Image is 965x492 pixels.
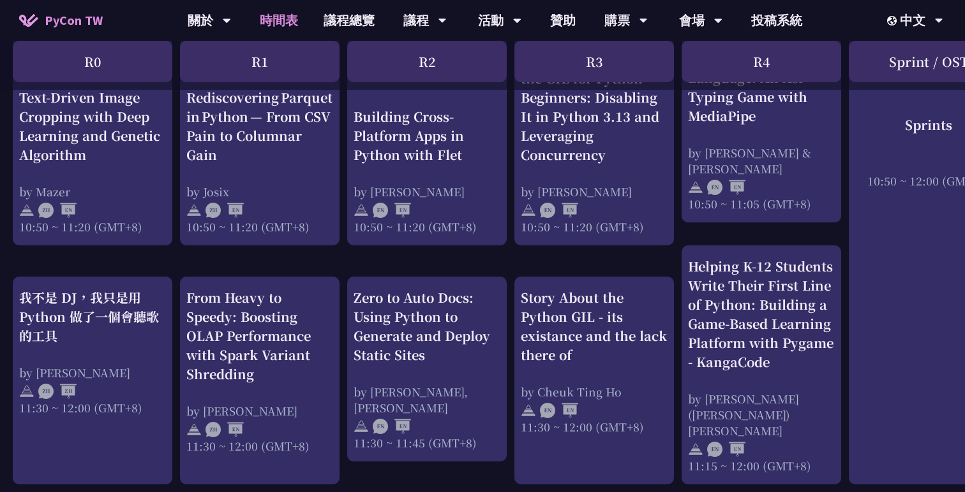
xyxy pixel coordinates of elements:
img: ZHEN.371966e.svg [206,203,244,218]
a: Story About the Python GIL - its existance and the lack there of by Cheuk Ting Ho 11:30 ~ 12:00 (... [521,288,668,474]
a: Text-Driven Image Cropping with Deep Learning and Genetic Algorithm by Mazer 10:50 ~ 11:20 (GMT+8) [19,49,166,235]
div: by Cheuk Ting Ho [521,384,668,400]
img: ENEN.5a408d1.svg [540,203,578,218]
div: 10:50 ~ 11:20 (GMT+8) [354,219,500,235]
a: From Heavy to Speedy: Boosting OLAP Performance with Spark Variant Shredding by [PERSON_NAME] 11:... [186,288,333,474]
img: svg+xml;base64,PHN2ZyB4bWxucz0iaHR0cDovL3d3dy53My5vcmcvMjAwMC9zdmciIHdpZHRoPSIyNCIgaGVpZ2h0PSIyNC... [19,203,34,218]
div: 10:50 ~ 11:05 (GMT+8) [688,196,835,212]
div: by [PERSON_NAME] & [PERSON_NAME] [688,145,835,177]
img: svg+xml;base64,PHN2ZyB4bWxucz0iaHR0cDovL3d3dy53My5vcmcvMjAwMC9zdmciIHdpZHRoPSIyNCIgaGVpZ2h0PSIyNC... [186,422,202,437]
div: R3 [514,41,674,82]
img: ENEN.5a408d1.svg [540,403,578,418]
a: 我不是 DJ，我只是用 Python 做了一個會聽歌的工具 by [PERSON_NAME] 11:30 ~ 12:00 (GMT+8) [19,288,166,474]
div: R0 [13,41,172,82]
div: 11:30 ~ 11:45 (GMT+8) [354,435,500,451]
img: Home icon of PyCon TW 2025 [19,14,38,27]
img: ZHEN.371966e.svg [206,422,244,437]
img: ENEN.5a408d1.svg [707,180,745,195]
img: svg+xml;base64,PHN2ZyB4bWxucz0iaHR0cDovL3d3dy53My5vcmcvMjAwMC9zdmciIHdpZHRoPSIyNCIgaGVpZ2h0PSIyNC... [688,442,703,457]
a: Building Cross-Platform Apps in Python with Flet by [PERSON_NAME] 10:50 ~ 11:20 (GMT+8) [354,49,500,235]
img: ENEN.5a408d1.svg [373,203,411,218]
img: svg+xml;base64,PHN2ZyB4bWxucz0iaHR0cDovL3d3dy53My5vcmcvMjAwMC9zdmciIHdpZHRoPSIyNCIgaGVpZ2h0PSIyNC... [521,403,536,418]
a: Helping K-12 Students Write Their First Line of Python: Building a Game-Based Learning Platform w... [688,257,835,474]
div: 11:30 ~ 12:00 (GMT+8) [521,419,668,435]
img: ZHEN.371966e.svg [38,203,77,218]
div: R1 [180,41,340,82]
div: Story About the Python GIL - its existance and the lack there of [521,288,668,365]
div: 11:30 ~ 12:00 (GMT+8) [186,438,333,454]
div: Rediscovering Parquet in Python — From CSV Pain to Columnar Gain [186,88,333,164]
div: by [PERSON_NAME] ([PERSON_NAME]) [PERSON_NAME] [688,391,835,438]
img: Locale Icon [887,16,900,25]
a: Spell it with Sign Language: An Asl Typing Game with MediaPipe by [PERSON_NAME] & [PERSON_NAME] 1... [688,49,835,212]
img: svg+xml;base64,PHN2ZyB4bWxucz0iaHR0cDovL3d3dy53My5vcmcvMjAwMC9zdmciIHdpZHRoPSIyNCIgaGVpZ2h0PSIyNC... [521,203,536,218]
img: svg+xml;base64,PHN2ZyB4bWxucz0iaHR0cDovL3d3dy53My5vcmcvMjAwMC9zdmciIHdpZHRoPSIyNCIgaGVpZ2h0PSIyNC... [354,203,369,218]
span: PyCon TW [45,11,103,30]
div: by [PERSON_NAME] [521,184,668,199]
img: ENEN.5a408d1.svg [373,419,411,434]
a: An Introduction to the GIL for Python Beginners: Disabling It in Python 3.13 and Leveraging Concu... [521,49,668,235]
div: Zero to Auto Docs: Using Python to Generate and Deploy Static Sites [354,288,500,365]
div: 10:50 ~ 11:20 (GMT+8) [521,219,668,235]
div: by [PERSON_NAME] [354,184,500,199]
div: R4 [682,41,841,82]
img: ENEN.5a408d1.svg [707,442,745,457]
img: svg+xml;base64,PHN2ZyB4bWxucz0iaHR0cDovL3d3dy53My5vcmcvMjAwMC9zdmciIHdpZHRoPSIyNCIgaGVpZ2h0PSIyNC... [354,419,369,434]
div: Building Cross-Platform Apps in Python with Flet [354,107,500,164]
div: Text-Driven Image Cropping with Deep Learning and Genetic Algorithm [19,88,166,164]
div: by Josix [186,184,333,199]
div: 我不是 DJ，我只是用 Python 做了一個會聽歌的工具 [19,288,166,345]
a: PyCon TW [6,4,116,36]
img: svg+xml;base64,PHN2ZyB4bWxucz0iaHR0cDovL3d3dy53My5vcmcvMjAwMC9zdmciIHdpZHRoPSIyNCIgaGVpZ2h0PSIyNC... [688,180,703,195]
img: ZHZH.38617ef.svg [38,384,77,399]
div: by [PERSON_NAME] [19,365,166,380]
img: svg+xml;base64,PHN2ZyB4bWxucz0iaHR0cDovL3d3dy53My5vcmcvMjAwMC9zdmciIHdpZHRoPSIyNCIgaGVpZ2h0PSIyNC... [186,203,202,218]
div: 10:50 ~ 11:20 (GMT+8) [186,219,333,235]
div: R2 [347,41,507,82]
div: 11:30 ~ 12:00 (GMT+8) [19,400,166,416]
div: 10:50 ~ 11:20 (GMT+8) [19,219,166,235]
div: by Mazer [19,184,166,199]
div: by [PERSON_NAME], [PERSON_NAME] [354,384,500,416]
div: From Heavy to Speedy: Boosting OLAP Performance with Spark Variant Shredding [186,288,333,384]
div: 11:15 ~ 12:00 (GMT+8) [688,458,835,474]
div: Helping K-12 Students Write Their First Line of Python: Building a Game-Based Learning Platform w... [688,257,835,372]
div: An Introduction to the GIL for Python Beginners: Disabling It in Python 3.13 and Leveraging Concu... [521,50,668,164]
img: svg+xml;base64,PHN2ZyB4bWxucz0iaHR0cDovL3d3dy53My5vcmcvMjAwMC9zdmciIHdpZHRoPSIyNCIgaGVpZ2h0PSIyNC... [19,384,34,399]
a: Rediscovering Parquet in Python — From CSV Pain to Columnar Gain by Josix 10:50 ~ 11:20 (GMT+8) [186,49,333,235]
a: Zero to Auto Docs: Using Python to Generate and Deploy Static Sites by [PERSON_NAME], [PERSON_NAM... [354,288,500,451]
div: by [PERSON_NAME] [186,403,333,419]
